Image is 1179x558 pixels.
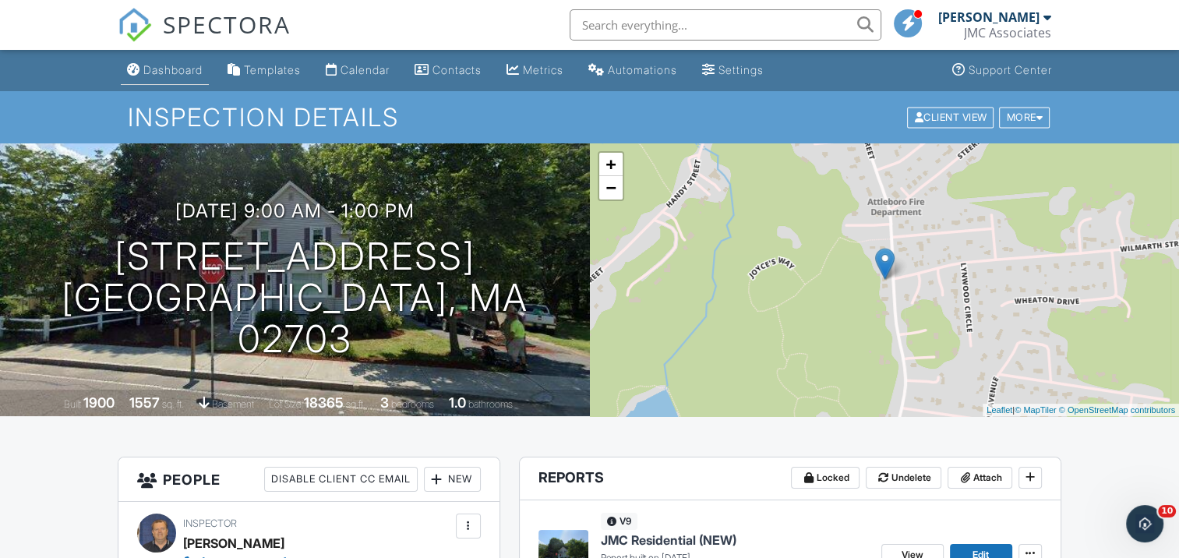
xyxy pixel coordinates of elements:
[143,63,203,76] div: Dashboard
[269,398,302,410] span: Lot Size
[25,236,565,359] h1: [STREET_ADDRESS] [GEOGRAPHIC_DATA], MA 02703
[608,63,677,76] div: Automations
[221,56,307,85] a: Templates
[118,8,152,42] img: The Best Home Inspection Software - Spectora
[129,394,160,411] div: 1557
[162,398,184,410] span: sq. ft.
[907,107,994,128] div: Client View
[319,56,396,85] a: Calendar
[1015,405,1057,415] a: © MapTiler
[964,25,1051,41] div: JMC Associates
[599,176,623,200] a: Zoom out
[183,532,284,555] div: [PERSON_NAME]
[346,398,365,410] span: sq.ft.
[212,398,254,410] span: basement
[264,467,418,492] div: Disable Client CC Email
[183,517,237,529] span: Inspector
[163,8,291,41] span: SPECTORA
[244,63,301,76] div: Templates
[424,467,481,492] div: New
[1126,505,1163,542] iframe: Intercom live chat
[121,56,209,85] a: Dashboard
[391,398,434,410] span: bedrooms
[1059,405,1175,415] a: © OpenStreetMap contributors
[905,111,997,122] a: Client View
[582,56,683,85] a: Automations (Basic)
[118,21,291,54] a: SPECTORA
[946,56,1058,85] a: Support Center
[175,200,415,221] h3: [DATE] 9:00 am - 1:00 pm
[999,107,1050,128] div: More
[696,56,770,85] a: Settings
[983,404,1179,417] div: |
[938,9,1040,25] div: [PERSON_NAME]
[718,63,764,76] div: Settings
[987,405,1012,415] a: Leaflet
[380,394,389,411] div: 3
[408,56,488,85] a: Contacts
[118,457,499,502] h3: People
[304,394,344,411] div: 18365
[969,63,1052,76] div: Support Center
[599,153,623,176] a: Zoom in
[523,63,563,76] div: Metrics
[432,63,482,76] div: Contacts
[341,63,390,76] div: Calendar
[449,394,466,411] div: 1.0
[500,56,570,85] a: Metrics
[468,398,513,410] span: bathrooms
[570,9,881,41] input: Search everything...
[1158,505,1176,517] span: 10
[83,394,115,411] div: 1900
[128,104,1051,131] h1: Inspection Details
[64,398,81,410] span: Built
